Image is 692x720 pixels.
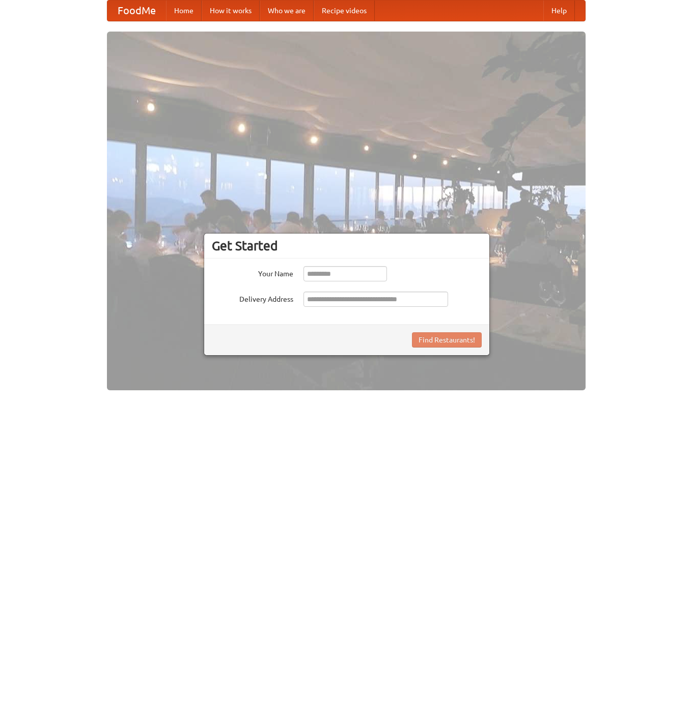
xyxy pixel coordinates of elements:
[212,292,293,304] label: Delivery Address
[212,266,293,279] label: Your Name
[202,1,260,21] a: How it works
[314,1,375,21] a: Recipe videos
[543,1,575,21] a: Help
[107,1,166,21] a: FoodMe
[412,332,482,348] button: Find Restaurants!
[260,1,314,21] a: Who we are
[166,1,202,21] a: Home
[212,238,482,253] h3: Get Started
